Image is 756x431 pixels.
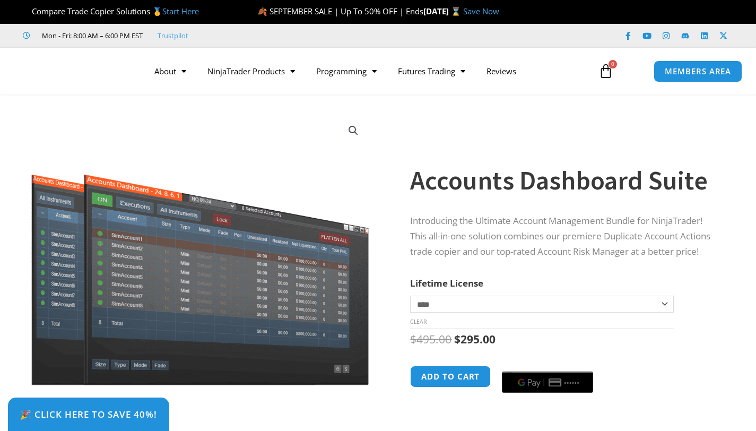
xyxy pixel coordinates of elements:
button: Add to cart [410,366,491,387]
a: Save Now [463,6,499,16]
bdi: 295.00 [454,332,496,347]
iframe: Secure payment input frame [500,364,595,365]
bdi: 495.00 [410,332,451,347]
a: Programming [306,59,387,83]
a: About [144,59,197,83]
span: 0 [609,60,617,68]
h1: Accounts Dashboard Suite [410,162,720,199]
label: Lifetime License [410,277,483,289]
a: 🎉 Click Here to save 40%! [8,398,169,431]
button: Buy with GPay [502,372,593,393]
span: 🎉 Click Here to save 40%! [20,410,157,419]
a: Futures Trading [387,59,476,83]
a: Start Here [162,6,199,16]
img: Screenshot 2024-08-26 155710eeeee [30,113,371,385]
a: MEMBERS AREA [654,61,742,82]
span: Compare Trade Copier Solutions 🥇 [23,6,199,16]
strong: [DATE] ⌛ [423,6,463,16]
nav: Menu [144,59,590,83]
a: Reviews [476,59,527,83]
span: Mon - Fri: 8:00 AM – 6:00 PM EST [39,29,143,42]
img: 🏆 [23,7,31,15]
a: NinjaTrader Products [197,59,306,83]
a: Trustpilot [158,29,188,42]
a: 0 [583,56,629,87]
span: $ [410,332,416,347]
a: Clear options [410,318,427,325]
span: 🍂 SEPTEMBER SALE | Up To 50% OFF | Ends [257,6,423,16]
span: MEMBERS AREA [665,67,731,75]
p: Introducing the Ultimate Account Management Bundle for NinjaTrader! This all-in-one solution comb... [410,213,720,260]
text: •••••• [565,379,581,386]
a: View full-screen image gallery [344,121,363,140]
span: $ [454,332,460,347]
img: LogoAI | Affordable Indicators – NinjaTrader [18,52,132,90]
